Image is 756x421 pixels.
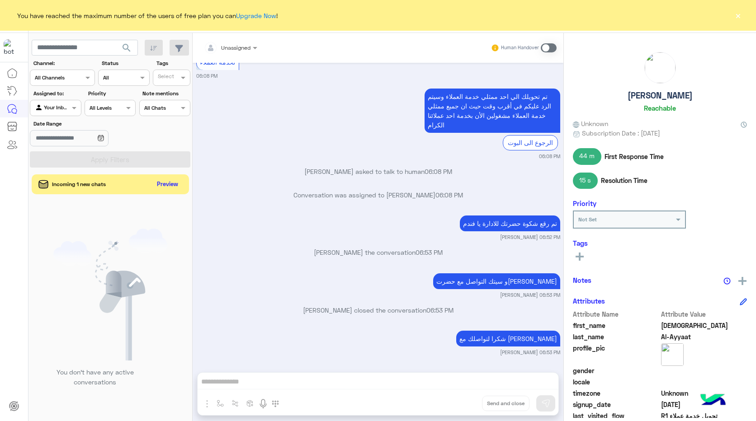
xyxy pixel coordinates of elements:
small: [PERSON_NAME] 06:52 PM [500,234,560,241]
small: [PERSON_NAME] 06:53 PM [500,291,560,299]
span: Incoming 1 new chats [52,180,106,188]
img: hulul-logo.png [697,385,729,416]
p: [PERSON_NAME] closed the conversation [196,305,560,315]
span: 06:08 PM [435,191,463,199]
img: picture [661,343,684,366]
span: Attribute Value [661,309,747,319]
img: notes [723,277,731,285]
span: 15 s [573,173,598,189]
span: locale [573,377,659,387]
span: timezone [573,388,659,398]
button: Apply Filters [30,151,190,168]
span: profile_pic [573,343,659,364]
span: Attribute Name [573,309,659,319]
div: Select [156,72,174,83]
span: gender [573,366,659,375]
h6: Priority [573,199,596,207]
p: Conversation was assigned to [PERSON_NAME] [196,190,560,200]
button: Preview [153,178,182,191]
span: Muhammad [661,321,747,330]
span: Resolution Time [601,176,647,185]
h6: Attributes [573,297,605,305]
label: Channel: [33,59,94,67]
span: 06:08 PM [425,168,452,175]
span: last_visited_flow [573,411,659,421]
h5: [PERSON_NAME] [628,90,693,101]
label: Assigned to: [33,89,80,98]
small: 06:08 PM [539,153,560,160]
span: Unknown [661,388,747,398]
p: 14/10/2025, 6:08 PM [425,89,560,133]
small: 06:08 PM [196,72,217,80]
span: Subscription Date : [DATE] [582,128,660,138]
p: [PERSON_NAME] the conversation [196,248,560,257]
h6: Reachable [644,104,676,112]
span: Unknown [573,119,608,128]
label: Note mentions [142,89,189,98]
label: Date Range [33,120,135,128]
a: Upgrade Now [236,12,276,19]
span: signup_date [573,400,659,409]
p: 14/10/2025, 6:53 PM [456,331,560,346]
span: 06:53 PM [426,306,454,314]
small: [PERSON_NAME] 06:53 PM [500,349,560,356]
span: First Response Time [605,152,664,161]
img: add [738,277,747,285]
h6: Tags [573,239,747,247]
button: Send and close [482,396,529,411]
span: Unassigned [221,44,250,51]
span: search [121,42,132,53]
span: 44 m [573,148,601,164]
img: empty users [53,229,167,360]
p: [PERSON_NAME] asked to talk to human [196,167,560,176]
p: 14/10/2025, 6:53 PM [433,273,560,289]
span: null [661,366,747,375]
label: Status [102,59,148,67]
label: Priority [88,89,135,98]
div: الرجوع الى البوت [503,135,558,150]
img: 322208621163248 [4,39,20,56]
span: 2025-10-14T15:01:03.188Z [661,400,747,409]
h6: Notes [573,276,591,284]
span: You have reached the maximum number of the users of free plan you can ! [17,11,278,20]
span: first_name [573,321,659,330]
img: picture [645,52,676,83]
span: تحويل خدمة عملاء R1 [661,411,747,421]
p: 14/10/2025, 6:52 PM [460,215,560,231]
span: لخدمة العملاء [200,58,235,66]
span: Al-Ayyaat [661,332,747,341]
button: search [116,40,138,59]
button: × [733,11,742,20]
label: Tags [156,59,189,67]
span: last_name [573,332,659,341]
span: null [661,377,747,387]
span: 06:53 PM [416,248,443,256]
p: You don’t have any active conversations [49,367,141,387]
small: Human Handover [501,44,539,51]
